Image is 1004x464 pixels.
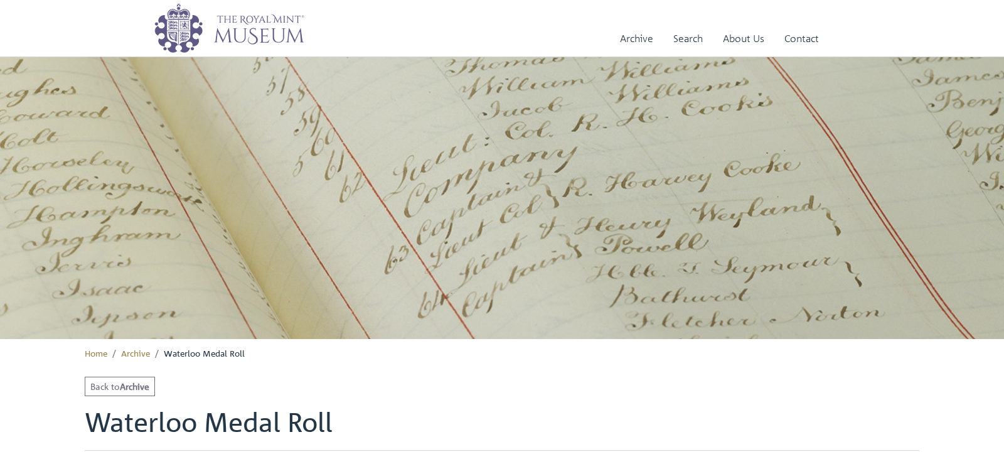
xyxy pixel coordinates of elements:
a: Archive [121,347,150,359]
img: logo_wide.png [154,3,304,53]
a: Archive [620,21,653,57]
a: Home [85,347,107,359]
a: Contact [784,21,819,57]
span: Waterloo Medal Roll [164,347,245,359]
h1: Waterloo Medal Roll [85,406,919,450]
a: Search [673,21,703,57]
strong: Archive [120,380,149,392]
a: Back toArchive [85,377,155,396]
a: About Us [723,21,764,57]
